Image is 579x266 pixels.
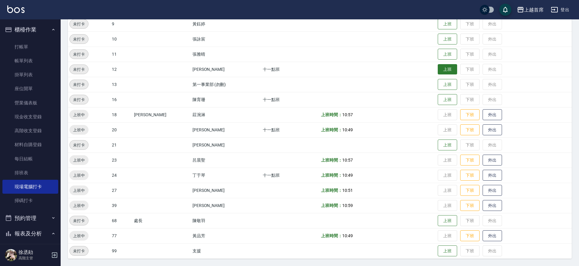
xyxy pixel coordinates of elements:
p: 高階主管 [18,255,49,261]
td: 張雅晴 [191,47,261,62]
span: 未打卡 [70,81,88,88]
td: [PERSON_NAME] [191,122,261,137]
button: 上班 [438,18,457,30]
td: [PERSON_NAME] [191,183,261,198]
span: 上班中 [69,233,89,239]
a: 現場電腦打卡 [2,180,58,194]
a: 打帳單 [2,40,58,54]
td: [PERSON_NAME] [191,62,261,77]
td: 陳敬羽 [191,213,261,228]
td: 丁于琴 [191,168,261,183]
span: 10:57 [342,158,353,163]
a: 每日結帳 [2,152,58,166]
button: 下班 [460,155,480,166]
span: 未打卡 [70,248,88,254]
button: 下班 [460,230,480,241]
span: 未打卡 [70,97,88,103]
td: 十一點班 [261,168,320,183]
td: [PERSON_NAME] [191,198,261,213]
span: 未打卡 [70,218,88,224]
a: 營業儀表板 [2,96,58,110]
td: 21 [110,137,132,153]
span: 上班中 [69,187,89,194]
b: 上班時間： [321,112,342,117]
b: 上班時間： [321,203,342,208]
a: 排班表 [2,166,58,180]
span: 上班中 [69,157,89,163]
b: 上班時間： [321,173,342,178]
span: 上班中 [69,202,89,209]
button: 外出 [483,230,502,241]
a: 報表目錄 [2,244,58,258]
button: 下班 [460,200,480,211]
a: 高階收支登錄 [2,124,58,138]
td: 23 [110,153,132,168]
td: 11 [110,47,132,62]
a: 帳單列表 [2,54,58,68]
td: 呂晨聖 [191,153,261,168]
span: 10:49 [342,233,353,238]
button: 上班 [438,94,457,105]
td: [PERSON_NAME] [132,107,191,122]
td: 12 [110,62,132,77]
a: 現金收支登錄 [2,110,58,124]
a: 掃碼打卡 [2,194,58,208]
img: Person [5,249,17,261]
span: 未打卡 [70,36,88,42]
td: 27 [110,183,132,198]
td: 第一事業部 (勿刪) [191,77,261,92]
span: 上班中 [69,127,89,133]
button: 下班 [460,124,480,136]
b: 上班時間： [321,188,342,193]
button: 下班 [460,170,480,181]
button: 上越首席 [514,4,546,16]
td: 十一點班 [261,92,320,107]
button: 外出 [483,109,502,120]
td: 99 [110,243,132,258]
span: 上班中 [69,172,89,179]
td: 24 [110,168,132,183]
button: 上班 [438,34,457,45]
td: 13 [110,77,132,92]
button: 外出 [483,124,502,136]
span: 10:49 [342,127,353,132]
b: 上班時間： [321,233,342,238]
td: 黃鈺婷 [191,16,261,31]
td: 支援 [191,243,261,258]
a: 掛單列表 [2,68,58,82]
a: 座位開單 [2,82,58,96]
td: 39 [110,198,132,213]
button: 下班 [460,109,480,120]
td: 9 [110,16,132,31]
button: 上班 [438,64,457,75]
td: 10 [110,31,132,47]
button: 上班 [438,49,457,60]
button: 上班 [438,140,457,151]
button: 外出 [483,185,502,196]
button: 下班 [460,185,480,196]
button: 外出 [483,170,502,181]
td: 莊涴淋 [191,107,261,122]
td: 陳育珊 [191,92,261,107]
span: 未打卡 [70,21,88,27]
div: 上越首席 [524,6,544,14]
button: save [499,4,511,16]
td: 18 [110,107,132,122]
span: 10:51 [342,188,353,193]
td: 黃品芳 [191,228,261,243]
h5: 徐丞勛 [18,249,49,255]
td: 十一點班 [261,62,320,77]
button: 上班 [438,215,457,226]
button: 報表及分析 [2,226,58,241]
td: 68 [110,213,132,228]
button: 預約管理 [2,210,58,226]
a: 材料自購登錄 [2,138,58,152]
td: 77 [110,228,132,243]
button: 上班 [438,245,457,257]
b: 上班時間： [321,158,342,163]
td: 十一點班 [261,122,320,137]
button: 上班 [438,79,457,90]
span: 上班中 [69,112,89,118]
button: 外出 [483,200,502,211]
td: [PERSON_NAME] [191,137,261,153]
